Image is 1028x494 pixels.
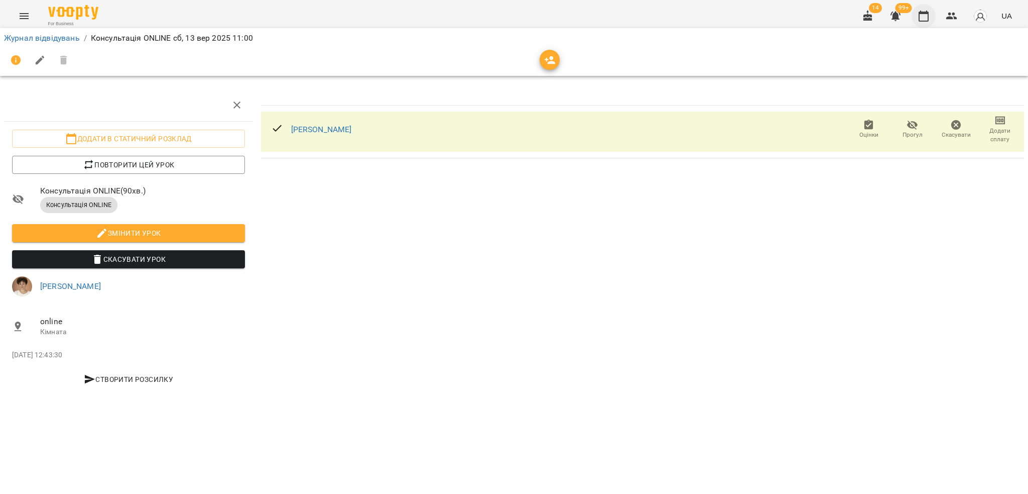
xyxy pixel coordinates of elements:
[984,127,1016,144] span: Додати сплату
[40,327,245,337] p: Кімната
[48,21,98,27] span: For Business
[942,131,971,139] span: Скасувати
[4,32,1024,44] nav: breadcrumb
[895,3,912,13] span: 99+
[40,201,117,210] span: Консультація ONLINE
[12,250,245,268] button: Скасувати Урок
[16,373,241,385] span: Створити розсилку
[12,224,245,242] button: Змінити урок
[847,116,890,144] button: Оцінки
[1001,11,1012,21] span: UA
[12,130,245,148] button: Додати в статичний розклад
[12,350,245,360] p: [DATE] 12:43:30
[84,32,87,44] li: /
[20,227,237,239] span: Змінити урок
[12,4,36,28] button: Menu
[12,156,245,174] button: Повторити цей урок
[935,116,978,144] button: Скасувати
[291,125,352,134] a: [PERSON_NAME]
[91,32,253,44] p: Консультація ONLINE сб, 13 вер 2025 11:00
[859,131,878,139] span: Оцінки
[997,7,1016,25] button: UA
[48,5,98,20] img: Voopty Logo
[20,133,237,145] span: Додати в статичний розклад
[890,116,934,144] button: Прогул
[973,9,987,23] img: avatar_s.png
[40,316,245,328] span: online
[12,370,245,388] button: Створити розсилку
[40,281,101,291] a: [PERSON_NAME]
[12,276,32,297] img: 31d4c4074aa92923e42354039cbfc10a.jpg
[20,253,237,265] span: Скасувати Урок
[903,131,923,139] span: Прогул
[978,116,1022,144] button: Додати сплату
[4,33,80,43] a: Журнал відвідувань
[20,159,237,171] span: Повторити цей урок
[869,3,882,13] span: 14
[40,185,245,197] span: Консультація ONLINE ( 90 хв. )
